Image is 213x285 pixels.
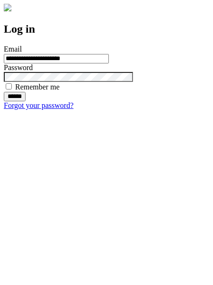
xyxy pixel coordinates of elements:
label: Remember me [15,83,60,91]
label: Email [4,45,22,53]
img: logo-4e3dc11c47720685a147b03b5a06dd966a58ff35d612b21f08c02c0306f2b779.png [4,4,11,11]
h2: Log in [4,23,209,36]
label: Password [4,63,33,71]
a: Forgot your password? [4,101,73,109]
